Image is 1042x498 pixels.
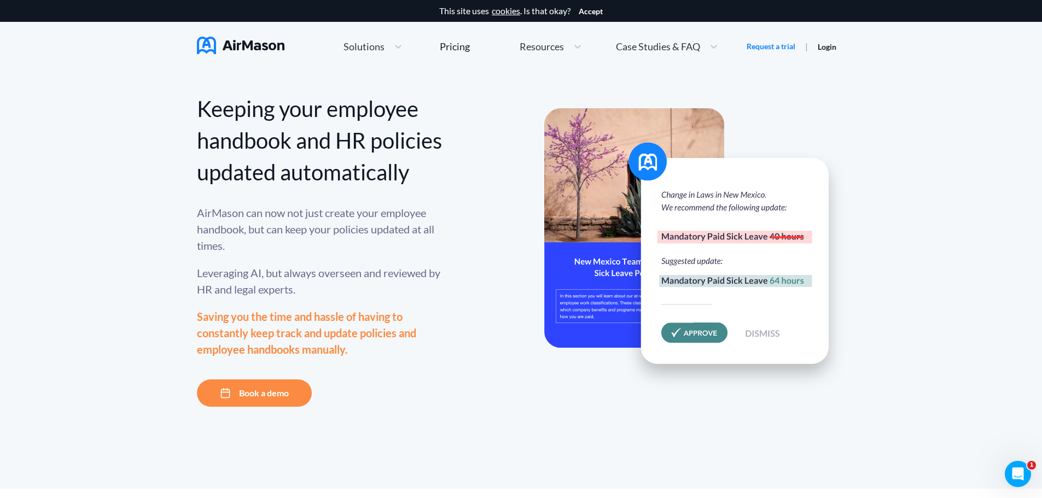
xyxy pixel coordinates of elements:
[616,42,700,51] span: Case Studies & FAQ
[544,108,845,390] img: handbook apu
[492,6,520,16] a: cookies
[197,308,443,358] div: Saving you the time and hassle of having to constantly keep track and update policies and employe...
[197,204,443,254] div: AirMason can now not just create your employee handbook, but can keep your policies updated at al...
[197,379,312,407] button: Book a demo
[197,93,443,188] div: Keeping your employee handbook and HR policies updated automatically
[344,42,385,51] span: Solutions
[197,265,443,297] div: Leveraging AI, but always overseen and reviewed by HR and legal experts.
[520,42,564,51] span: Resources
[197,37,284,54] img: AirMason Logo
[1005,461,1031,487] iframe: Intercom live chat
[440,37,470,56] a: Pricing
[805,41,808,51] span: |
[747,41,795,52] a: Request a trial
[1027,461,1036,470] span: 1
[579,7,603,16] button: Accept cookies
[440,42,470,51] div: Pricing
[818,42,836,51] a: Login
